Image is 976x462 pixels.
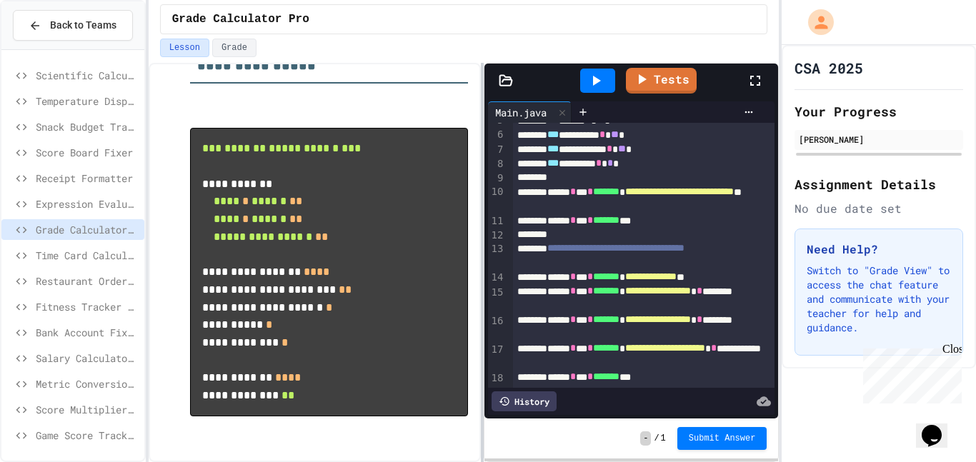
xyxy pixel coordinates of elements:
span: Score Multiplier Debug [36,402,139,417]
span: Fitness Tracker Debugger [36,299,139,314]
button: Lesson [160,39,209,57]
p: Switch to "Grade View" to access the chat feature and communicate with your teacher for help and ... [807,263,951,335]
div: My Account [793,6,837,39]
span: Game Score Tracker [36,428,139,443]
h1: CSA 2025 [795,58,863,78]
span: Restaurant Order System [36,273,139,288]
span: Time Card Calculator [36,248,139,263]
span: Expression Evaluator Fix [36,196,139,211]
button: Back to Teams [13,10,133,41]
span: Back to Teams [50,18,116,33]
h2: Assignment Details [795,174,963,194]
span: Temperature Display Fix [36,94,139,109]
button: Grade [212,39,257,57]
iframe: chat widget [857,343,962,403]
span: Grade Calculator Pro [36,222,139,237]
span: Metric Conversion Debugger [36,376,139,391]
div: [PERSON_NAME] [799,133,959,146]
span: Salary Calculator Fixer [36,351,139,366]
span: Receipt Formatter [36,171,139,186]
iframe: chat widget [916,405,962,448]
span: Bank Account Fixer [36,325,139,340]
span: Grade Calculator Pro [172,11,309,28]
span: Scientific Calculator [36,68,139,83]
span: Snack Budget Tracker [36,119,139,134]
span: Score Board Fixer [36,145,139,160]
div: No due date set [795,200,963,217]
div: Chat with us now!Close [6,6,99,91]
h3: Need Help? [807,241,951,258]
h2: Your Progress [795,101,963,121]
